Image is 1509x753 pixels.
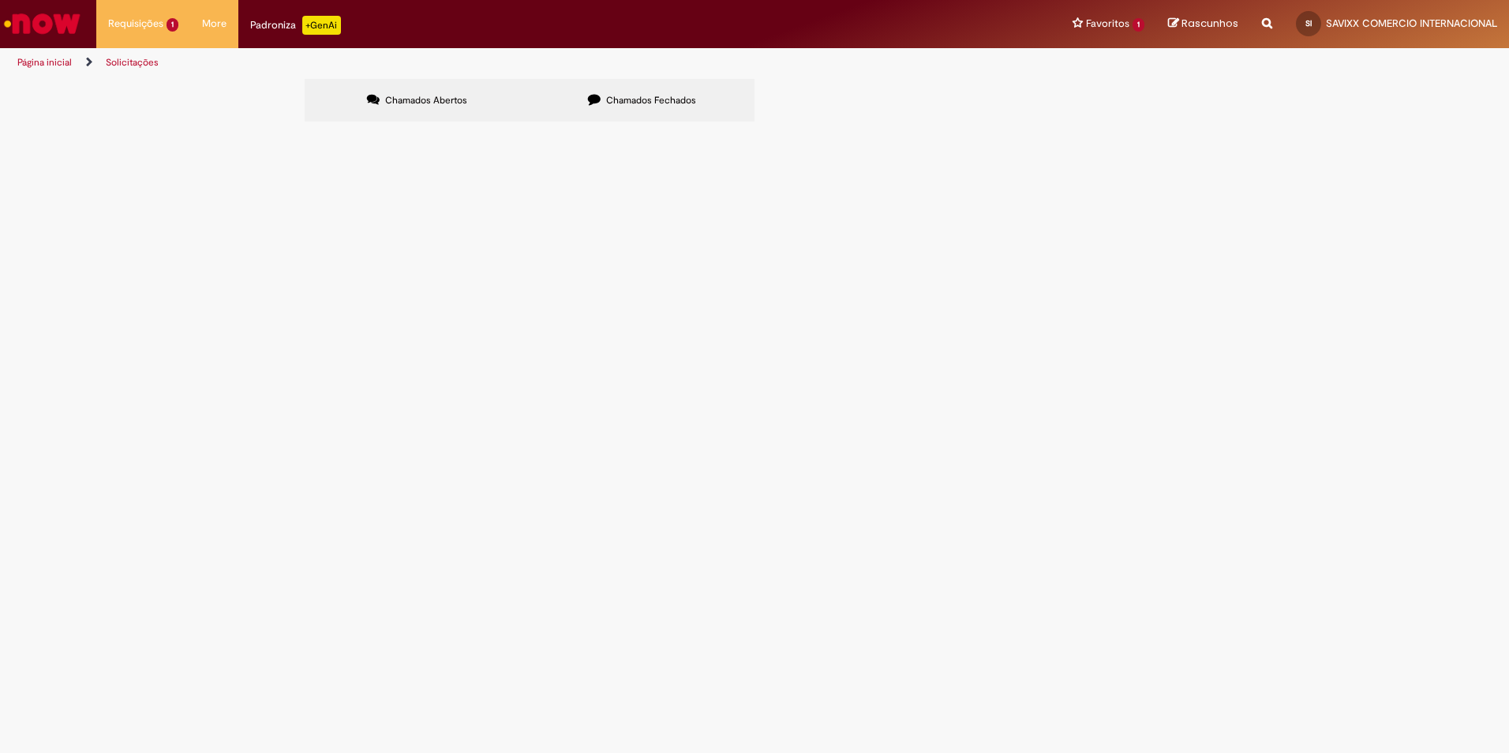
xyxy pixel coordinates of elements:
[12,48,994,77] ul: Trilhas de página
[302,16,341,35] p: +GenAi
[1133,18,1144,32] span: 1
[2,8,83,39] img: ServiceNow
[1305,18,1312,28] span: SI
[202,16,227,32] span: More
[108,16,163,32] span: Requisições
[167,18,178,32] span: 1
[106,56,159,69] a: Solicitações
[385,94,467,107] span: Chamados Abertos
[606,94,696,107] span: Chamados Fechados
[1168,17,1238,32] a: Rascunhos
[1086,16,1129,32] span: Favoritos
[1326,17,1497,30] span: SAVIXX COMERCIO INTERNACIONAL
[1181,16,1238,31] span: Rascunhos
[250,16,341,35] div: Padroniza
[17,56,72,69] a: Página inicial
